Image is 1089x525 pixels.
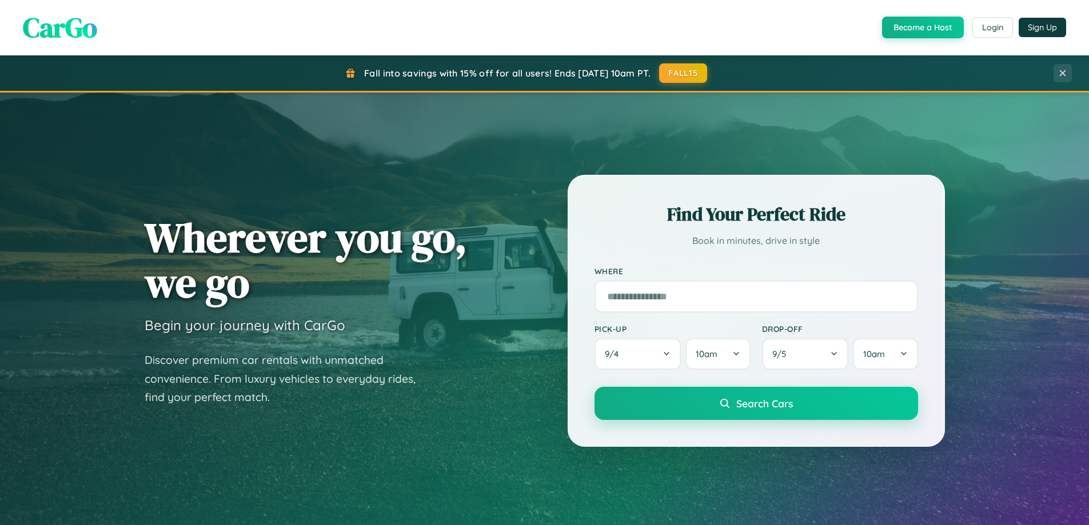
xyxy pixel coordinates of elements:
[145,215,467,305] h1: Wherever you go, we go
[696,348,717,359] span: 10am
[595,338,681,370] button: 9/4
[145,351,430,407] p: Discover premium car rentals with unmatched convenience. From luxury vehicles to everyday rides, ...
[863,348,885,359] span: 10am
[972,17,1013,38] button: Login
[364,67,651,79] span: Fall into savings with 15% off for all users! Ends [DATE] 10am PT.
[762,338,849,370] button: 9/5
[736,397,793,410] span: Search Cars
[685,338,750,370] button: 10am
[595,233,918,249] p: Book in minutes, drive in style
[605,348,624,359] span: 9 / 4
[595,387,918,420] button: Search Cars
[853,338,918,370] button: 10am
[659,63,707,83] button: FALL15
[595,266,918,276] label: Where
[595,202,918,227] h2: Find Your Perfect Ride
[1019,18,1066,37] button: Sign Up
[145,316,345,334] h3: Begin your journey with CarGo
[882,17,964,38] button: Become a Host
[772,348,792,359] span: 9 / 5
[595,324,751,334] label: Pick-up
[23,9,97,46] span: CarGo
[762,324,918,334] label: Drop-off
